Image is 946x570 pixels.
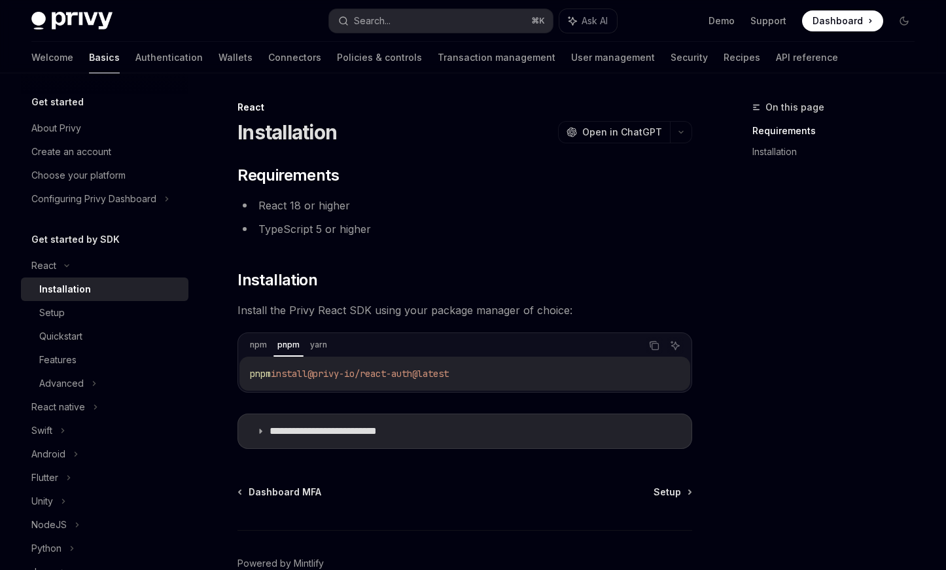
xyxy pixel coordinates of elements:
[31,12,113,30] img: dark logo
[39,352,77,368] div: Features
[237,101,692,114] div: React
[21,164,188,187] a: Choose your platform
[582,14,608,27] span: Ask AI
[667,337,684,354] button: Ask AI
[237,270,317,291] span: Installation
[237,120,337,144] h1: Installation
[750,14,786,27] a: Support
[219,42,253,73] a: Wallets
[31,120,81,136] div: About Privy
[765,99,824,115] span: On this page
[39,376,84,391] div: Advanced
[306,337,331,353] div: yarn
[237,220,692,238] li: TypeScript 5 or higher
[752,141,925,162] a: Installation
[237,557,324,570] a: Powered by Mintlify
[571,42,655,73] a: User management
[752,120,925,141] a: Requirements
[776,42,838,73] a: API reference
[271,368,307,380] span: install
[31,493,53,509] div: Unity
[531,16,545,26] span: ⌘ K
[21,140,188,164] a: Create an account
[246,337,271,353] div: npm
[307,368,449,380] span: @privy-io/react-auth@latest
[31,541,61,556] div: Python
[39,281,91,297] div: Installation
[237,165,339,186] span: Requirements
[39,305,65,321] div: Setup
[559,9,617,33] button: Ask AI
[21,348,188,372] a: Features
[709,14,735,27] a: Demo
[646,337,663,354] button: Copy the contents from the code block
[249,486,321,499] span: Dashboard MFA
[438,42,555,73] a: Transaction management
[802,10,883,31] a: Dashboard
[31,232,120,247] h5: Get started by SDK
[31,517,67,533] div: NodeJS
[239,486,321,499] a: Dashboard MFA
[337,42,422,73] a: Policies & controls
[654,486,691,499] a: Setup
[21,325,188,348] a: Quickstart
[329,9,552,33] button: Search...⌘K
[273,337,304,353] div: pnpm
[894,10,915,31] button: Toggle dark mode
[813,14,863,27] span: Dashboard
[31,258,56,274] div: React
[250,368,271,380] span: pnpm
[582,126,662,139] span: Open in ChatGPT
[558,121,670,143] button: Open in ChatGPT
[31,42,73,73] a: Welcome
[237,301,692,319] span: Install the Privy React SDK using your package manager of choice:
[31,399,85,415] div: React native
[724,42,760,73] a: Recipes
[89,42,120,73] a: Basics
[21,301,188,325] a: Setup
[31,168,126,183] div: Choose your platform
[268,42,321,73] a: Connectors
[671,42,708,73] a: Security
[21,277,188,301] a: Installation
[21,116,188,140] a: About Privy
[654,486,681,499] span: Setup
[31,470,58,486] div: Flutter
[31,446,65,462] div: Android
[354,13,391,29] div: Search...
[31,144,111,160] div: Create an account
[237,196,692,215] li: React 18 or higher
[31,94,84,110] h5: Get started
[135,42,203,73] a: Authentication
[31,191,156,207] div: Configuring Privy Dashboard
[31,423,52,438] div: Swift
[39,329,82,344] div: Quickstart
